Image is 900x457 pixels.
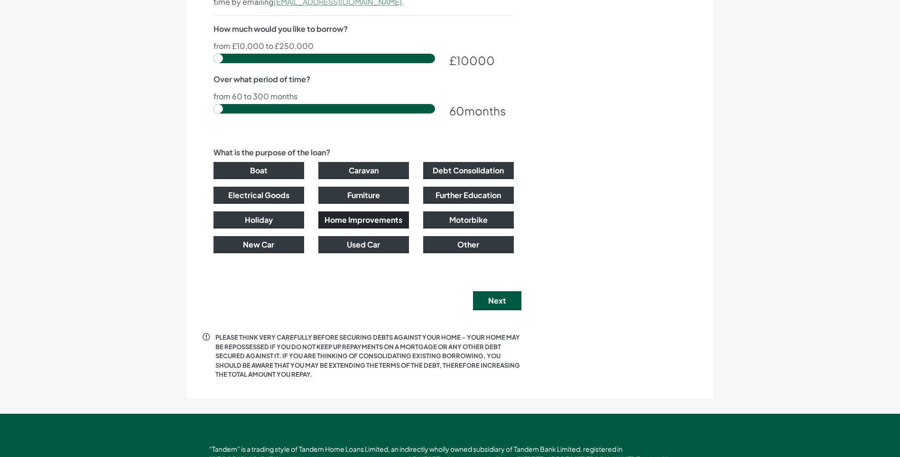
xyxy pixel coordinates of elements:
span: 10000 [456,53,495,67]
button: Used Car [318,236,409,253]
button: Next [473,291,521,310]
button: Home Improvements [318,211,409,228]
button: New Car [213,236,304,253]
button: Furniture [318,187,409,204]
div: months [449,102,514,119]
button: Caravan [318,162,409,179]
button: Electrical Goods [213,187,304,204]
label: How much would you like to borrow? [213,23,348,35]
span: 60 [449,104,464,118]
button: Holiday [213,211,304,228]
button: Further Education [423,187,514,204]
button: Other [423,236,514,253]
label: Over what period of time? [213,74,310,85]
button: Debt Consolidation [423,162,514,179]
div: £ [449,52,514,69]
label: What is the purpose of the loan? [213,147,330,158]
button: Motorbike [423,211,514,228]
p: from £10,000 to £250,000 [213,42,514,50]
p: PLEASE THINK VERY CAREFULLY BEFORE SECURING DEBTS AGAINST YOUR HOME – YOUR HOME MAY BE REPOSSESSE... [215,333,521,380]
button: Boat [213,162,304,179]
p: from 60 to 300 months [213,93,514,100]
